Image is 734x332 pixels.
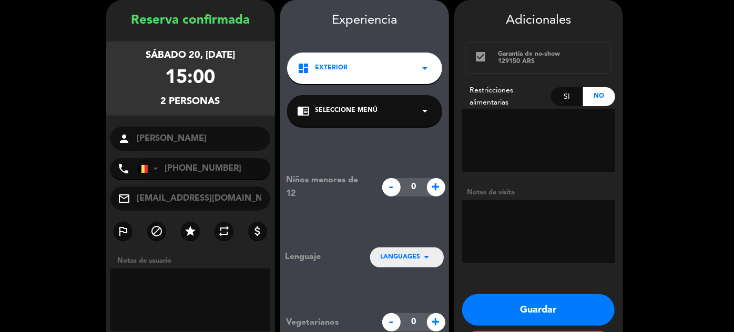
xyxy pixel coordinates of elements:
i: attach_money [251,225,264,237]
i: arrow_drop_down [419,62,432,75]
i: mail_outline [118,192,131,205]
div: Reserva confirmada [106,11,275,31]
span: + [427,178,445,196]
i: arrow_drop_down [419,105,432,117]
span: - [382,178,401,196]
div: Experiencia [280,11,449,31]
div: Belgium (België): +32 [138,159,162,179]
div: Lenguaje [286,250,353,264]
div: Niños menores de 12 [278,173,376,201]
div: Notas de visita [462,187,615,198]
div: 15:00 [166,63,216,94]
i: repeat [218,225,230,237]
span: - [382,313,401,331]
i: check_box [474,50,487,63]
div: Garantía de no-show [498,50,603,58]
div: Notas de usuario [113,255,275,266]
span: EXTERIOR [315,63,348,74]
i: star [184,225,197,237]
div: 2 personas [161,94,220,109]
div: No [583,87,615,106]
i: outlined_flag [117,225,129,237]
div: Vegetarianos [278,316,376,329]
div: Restricciones alimentarias [462,85,552,109]
i: dashboard [298,62,310,75]
i: arrow_drop_down [421,251,433,263]
span: Seleccione Menú [315,106,378,116]
div: Si [551,87,583,106]
i: person [118,132,131,145]
i: block [150,225,163,237]
i: chrome_reader_mode [298,105,310,117]
div: 129150 ARS [498,58,603,65]
div: Adicionales [462,11,615,31]
span: + [427,313,445,331]
i: phone [118,162,130,175]
div: sábado 20, [DATE] [146,48,235,63]
span: LANGUAGES [381,252,421,263]
button: Guardar [462,294,615,326]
